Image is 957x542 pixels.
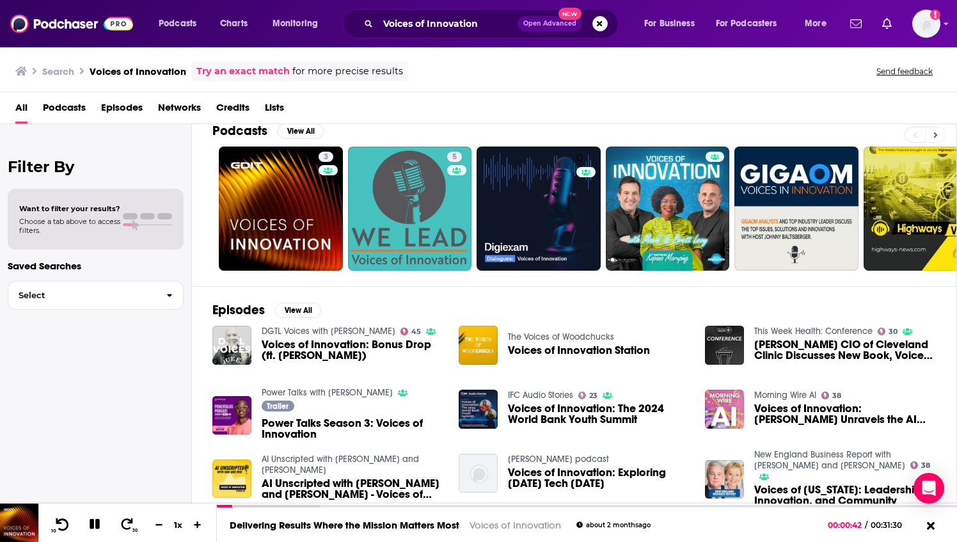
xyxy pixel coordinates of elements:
span: Select [8,291,156,299]
button: open menu [708,13,796,34]
a: Olivijas podcast [508,454,609,465]
svg: Add a profile image [930,10,940,20]
span: Open Advanced [523,20,576,27]
span: Trailer [267,403,289,410]
h2: Filter By [8,157,184,176]
a: Show notifications dropdown [877,13,897,35]
span: 30 [889,329,898,335]
span: 00:00:42 [828,520,865,530]
span: New [558,8,581,20]
button: View All [278,124,324,139]
a: 5 [348,147,472,271]
span: Voices of Innovation: [PERSON_NAME] Unravels the AI Audio Revolution This Week [754,403,936,425]
a: Voices of Innovation: Bradley Metrock Unravels the AI Audio Revolution This Week [754,403,936,425]
span: 5 [452,151,457,164]
a: 0 [477,147,601,271]
span: [PERSON_NAME] CIO of Cleveland Clinic Discusses New Book, Voices of Innovation [754,339,936,361]
span: Voices of Innovation: Exploring [DATE] Tech [DATE] [508,467,690,489]
span: 45 [411,329,421,335]
img: Podchaser - Follow, Share and Rate Podcasts [10,12,133,36]
span: Choose a tab above to access filters. [19,217,120,235]
a: Networks [158,97,201,124]
a: Morning Wire AI [754,390,816,401]
a: Power Talks Season 3: Voices of Innovation [262,418,443,440]
span: 3 [324,151,328,164]
span: 10 [51,528,56,534]
span: AI Unscripted with [PERSON_NAME] and [PERSON_NAME] - Voices of Innovation [262,478,443,500]
div: Open Intercom Messenger [913,473,944,504]
img: Power Talks Season 3: Voices of Innovation [212,396,251,435]
img: Voices of Innovation: Bradley Metrock Unravels the AI Audio Revolution This Week [705,390,744,429]
span: 00:31:30 [867,520,915,530]
a: PodcastsView All [212,123,324,139]
a: 23 [578,392,598,399]
a: 5 [447,152,462,162]
a: Try an exact match [196,64,290,79]
a: Voices of Innovation: The 2024 World Bank Youth Summit [508,403,690,425]
a: DGTL Voices with Ed Marx [262,326,395,337]
span: Logged in as WE_Broadcast [912,10,940,38]
a: 45 [400,328,422,335]
a: Lists [265,97,284,124]
input: Search podcasts, credits, & more... [378,13,518,34]
a: 38 [821,392,842,399]
a: EpisodesView All [212,302,321,318]
a: AI Unscripted with Dan and Eric [262,454,419,475]
p: Saved Searches [8,260,184,272]
a: Podcasts [43,97,86,124]
button: 30 [116,517,140,533]
img: Voices of Innovation: The 2024 World Bank Youth Summit [459,390,498,429]
a: Voices of Innovation: Bonus Drop (ft. Ed Marx) [262,339,443,361]
a: 38 [910,461,931,469]
span: Voices of Innovation: Bonus Drop (ft. [PERSON_NAME]) [262,339,443,361]
span: 38 [921,463,930,468]
img: Ed Marx CIO of Cleveland Clinic Discusses New Book, Voices of Innovation [705,326,744,365]
span: Voices of [US_STATE]: Leadership, Innovation, and Community [754,484,936,506]
div: about 2 months ago [576,522,651,529]
a: Credits [216,97,249,124]
span: 38 [832,393,841,399]
div: Search podcasts, credits, & more... [355,9,631,38]
div: 1 x [168,520,189,530]
a: Voices of Massachusetts: Leadership, Innovation, and Community [754,484,936,506]
button: open menu [150,13,213,34]
a: Show notifications dropdown [845,13,867,35]
img: Voices of Innovation Station [459,326,498,365]
a: Episodes [101,97,143,124]
button: open menu [264,13,335,34]
a: 3 [319,152,333,162]
h2: Podcasts [212,123,267,139]
span: Monitoring [273,15,318,33]
button: Select [8,281,184,310]
a: New England Business Report with Kim Carrigan and Joe Shortsleeve [754,449,905,471]
span: For Business [644,15,695,33]
a: Delivering Results Where the Mission Matters Most [230,519,459,531]
a: Voices of Innovation: Bonus Drop (ft. Ed Marx) [212,326,251,365]
img: Voices of Innovation: Exploring Tomorrow's Tech Today [459,454,498,493]
span: Voices of Innovation Station [508,345,650,356]
button: View All [275,303,321,318]
a: Charts [212,13,255,34]
img: AI Unscripted with Dan and Eric - Voices of Innovation [212,459,251,498]
span: Charts [220,15,248,33]
a: All [15,97,28,124]
span: For Podcasters [716,15,777,33]
a: IFC Audio Stories [508,390,573,401]
a: 30 [878,328,898,335]
span: / [865,520,867,530]
a: AI Unscripted with Dan and Eric - Voices of Innovation [262,478,443,500]
a: Voices of Innovation [470,519,561,531]
button: open menu [796,13,842,34]
img: User Profile [912,10,940,38]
